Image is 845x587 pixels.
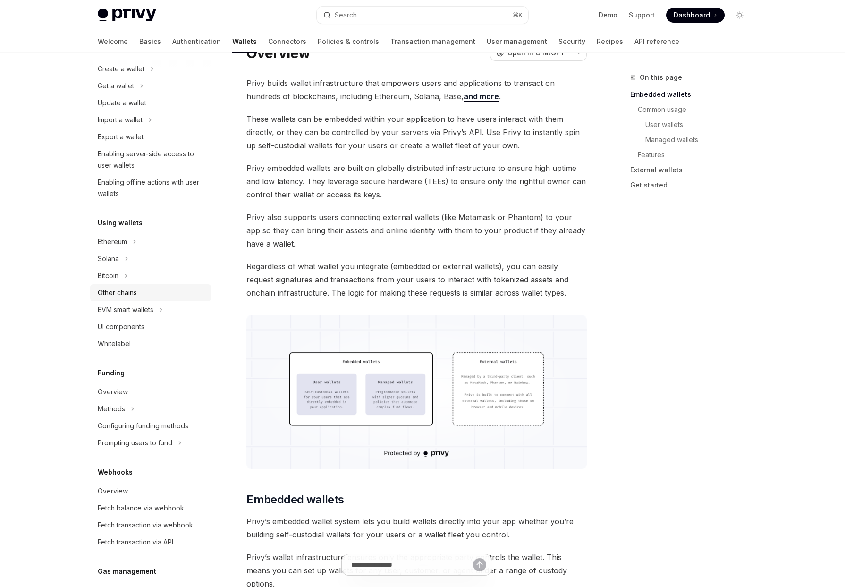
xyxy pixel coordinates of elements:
div: Whitelabel [98,338,131,349]
a: Policies & controls [318,30,379,53]
a: Fetch transaction via API [90,534,211,551]
button: Send message [473,558,486,571]
span: Open in ChatGPT [507,48,565,58]
a: Recipes [597,30,623,53]
span: Regardless of what wallet you integrate (embedded or external wallets), you can easily request si... [246,260,587,299]
span: These wallets can be embedded within your application to have users interact with them directly, ... [246,112,587,152]
a: Update a wallet [90,94,211,111]
a: Configuring funding methods [90,417,211,434]
span: ⌘ K [513,11,523,19]
a: Dashboard [666,8,725,23]
a: Wallets [232,30,257,53]
button: Open search [317,7,528,24]
button: Toggle Prompting users to fund section [90,434,211,451]
a: External wallets [630,162,755,178]
div: Get a wallet [98,80,134,92]
a: Export a wallet [90,128,211,145]
div: Overview [98,485,128,497]
button: Toggle Ethereum section [90,233,211,250]
a: Authentication [172,30,221,53]
a: Support [629,10,655,20]
a: Enabling server-side access to user wallets [90,145,211,174]
img: images/walletoverview.png [246,315,587,469]
span: Dashboard [674,10,710,20]
div: Create a wallet [98,63,144,75]
input: Ask a question... [351,554,473,575]
div: Configuring funding methods [98,420,188,432]
a: Transaction management [390,30,475,53]
a: Whitelabel [90,335,211,352]
a: Common usage [630,102,755,117]
div: Methods [98,403,125,415]
a: Embedded wallets [630,87,755,102]
a: Demo [599,10,617,20]
span: Privy builds wallet infrastructure that empowers users and applications to transact on hundreds o... [246,77,587,103]
span: Privy also supports users connecting external wallets (like Metamask or Phantom) to your app so t... [246,211,587,250]
button: Toggle Solana section [90,250,211,267]
h5: Gas management [98,566,156,577]
a: Basics [139,30,161,53]
button: Toggle Create a wallet section [90,60,211,77]
a: Features [630,147,755,162]
a: User wallets [630,117,755,132]
button: Toggle Bitcoin section [90,267,211,284]
a: Security [558,30,585,53]
div: UI components [98,321,144,332]
div: Export a wallet [98,131,144,143]
a: Managed wallets [630,132,755,147]
div: Solana [98,253,119,264]
a: UI components [90,318,211,335]
h5: Webhooks [98,467,133,478]
button: Open in ChatGPT [490,45,571,61]
div: Fetch balance via webhook [98,502,184,514]
div: Bitcoin [98,270,118,281]
a: Fetch balance via webhook [90,500,211,517]
div: Enabling server-side access to user wallets [98,148,205,171]
a: Overview [90,483,211,500]
div: Search... [335,9,361,21]
h5: Funding [98,367,125,379]
div: Prompting users to fund [98,437,172,449]
h1: Overview [246,44,310,61]
a: Fetch transaction via webhook [90,517,211,534]
a: User management [487,30,547,53]
span: On this page [640,72,682,83]
button: Toggle Get a wallet section [90,77,211,94]
button: Toggle dark mode [732,8,747,23]
a: API reference [634,30,679,53]
div: Overview [98,386,128,398]
a: Other chains [90,284,211,301]
span: Embedded wallets [246,492,344,507]
div: Fetch transaction via webhook [98,519,193,531]
div: Ethereum [98,236,127,247]
a: and more [464,92,499,102]
a: Connectors [268,30,306,53]
h5: Using wallets [98,217,143,229]
span: Privy’s embedded wallet system lets you build wallets directly into your app whether you’re build... [246,515,587,541]
button: Toggle EVM smart wallets section [90,301,211,318]
div: Import a wallet [98,114,143,126]
div: Fetch transaction via API [98,536,173,548]
div: Other chains [98,287,137,298]
div: Enabling offline actions with user wallets [98,177,205,199]
button: Toggle Methods section [90,400,211,417]
button: Toggle Import a wallet section [90,111,211,128]
a: Enabling offline actions with user wallets [90,174,211,202]
img: light logo [98,9,156,22]
div: Update a wallet [98,97,146,109]
span: Privy embedded wallets are built on globally distributed infrastructure to ensure high uptime and... [246,162,587,201]
div: EVM smart wallets [98,304,153,315]
a: Overview [90,383,211,400]
a: Welcome [98,30,128,53]
a: Get started [630,178,755,193]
